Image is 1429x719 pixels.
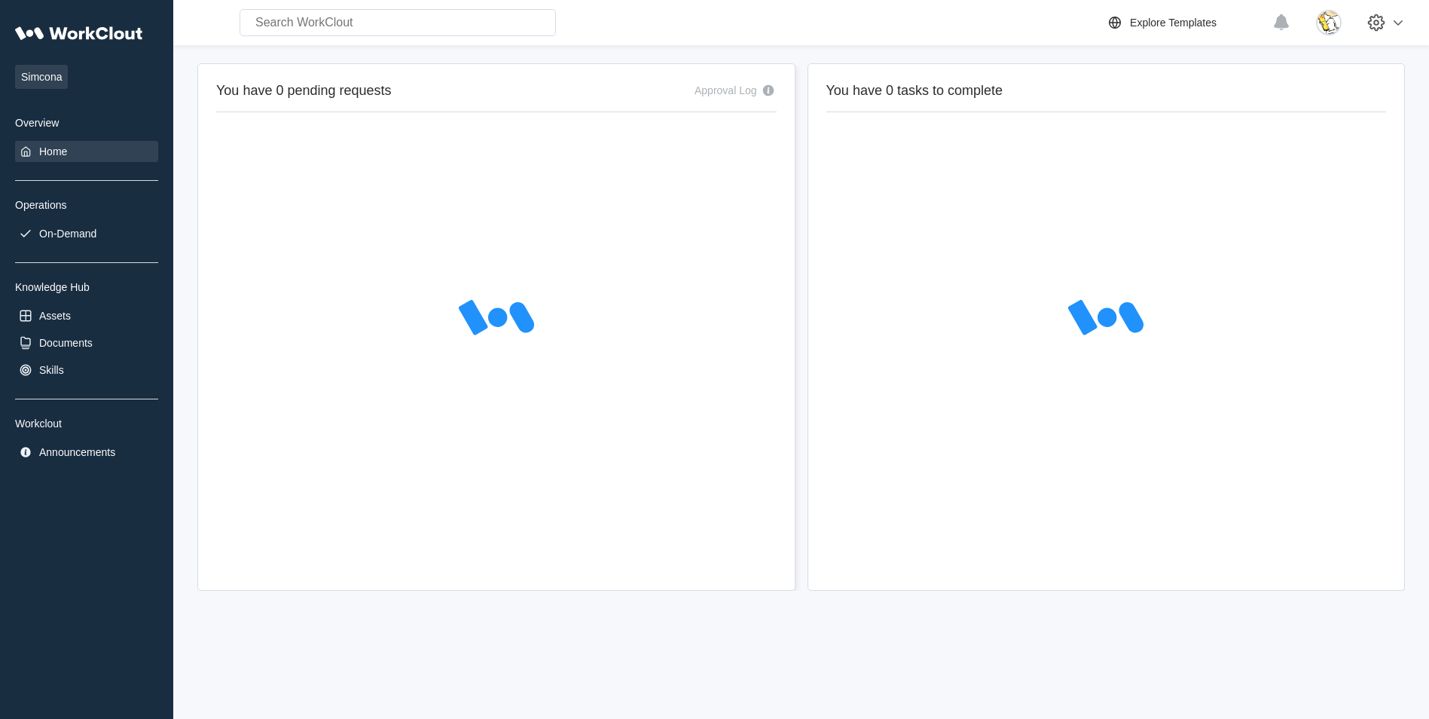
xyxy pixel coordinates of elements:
[15,332,158,353] a: Documents
[216,82,392,99] h2: You have 0 pending requests
[39,446,115,458] div: Announcements
[15,359,158,381] a: Skills
[1130,17,1217,29] div: Explore Templates
[15,281,158,293] div: Knowledge Hub
[39,310,71,322] div: Assets
[826,82,1387,99] h2: You have 0 tasks to complete
[15,65,68,89] span: Simcona
[15,418,158,430] div: Workclout
[15,199,158,211] div: Operations
[39,145,67,158] div: Home
[1106,14,1265,32] a: Explore Templates
[15,117,158,129] div: Overview
[15,223,158,244] a: On-Demand
[15,442,158,463] a: Announcements
[39,228,96,240] div: On-Demand
[240,9,556,36] input: Search WorkClout
[39,364,64,376] div: Skills
[1316,10,1342,35] img: download.jpg
[695,84,757,96] div: Approval Log
[15,305,158,326] a: Assets
[39,337,93,349] div: Documents
[15,141,158,162] a: Home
